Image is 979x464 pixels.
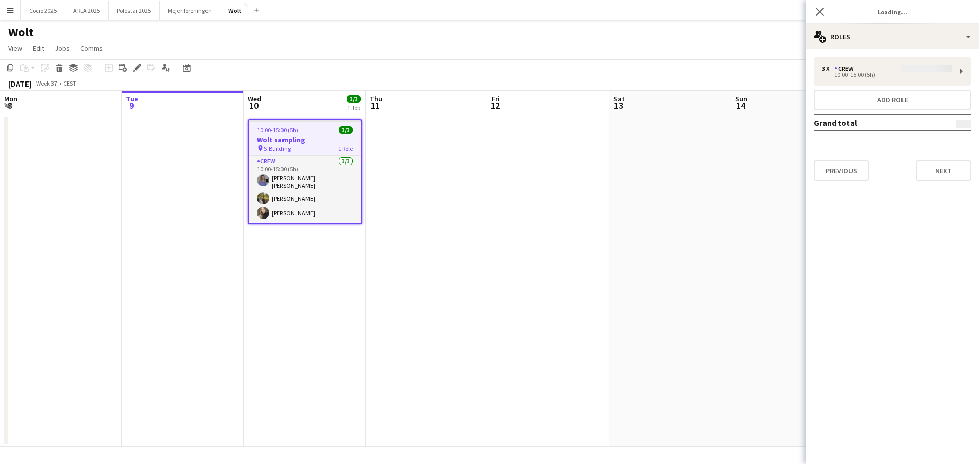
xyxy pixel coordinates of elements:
[8,24,34,40] h1: Wolt
[339,126,353,134] span: 3/3
[735,94,748,103] span: Sun
[160,1,220,20] button: Mejeriforeningen
[220,1,250,20] button: Wolt
[8,78,32,89] div: [DATE]
[63,79,76,87] div: CEST
[734,100,748,112] span: 14
[55,44,70,53] span: Jobs
[4,42,27,55] a: View
[248,94,261,103] span: Wed
[109,1,160,20] button: Polestar 2025
[806,5,979,18] h3: Loading...
[65,1,109,20] button: ARLA 2025
[34,79,59,87] span: Week 37
[370,94,382,103] span: Thu
[492,94,500,103] span: Fri
[916,160,971,181] button: Next
[4,94,17,103] span: Mon
[338,145,353,152] span: 1 Role
[21,1,65,20] button: Cocio 2025
[814,160,869,181] button: Previous
[249,156,361,223] app-card-role: Crew3/310:00-15:00 (5h)[PERSON_NAME] [PERSON_NAME][PERSON_NAME][PERSON_NAME]
[124,100,138,112] span: 9
[126,94,138,103] span: Tue
[76,42,107,55] a: Comms
[257,126,298,134] span: 10:00-15:00 (5h)
[806,24,979,49] div: Roles
[33,44,44,53] span: Edit
[490,100,500,112] span: 12
[814,90,971,110] button: Add role
[347,104,360,112] div: 1 Job
[3,100,17,112] span: 8
[246,100,261,112] span: 10
[347,95,361,103] span: 3/3
[29,42,48,55] a: Edit
[612,100,625,112] span: 13
[249,135,361,144] h3: Wolt sampling
[50,42,74,55] a: Jobs
[368,100,382,112] span: 11
[264,145,291,152] span: S-Building
[8,44,22,53] span: View
[613,94,625,103] span: Sat
[248,119,362,224] app-job-card: 10:00-15:00 (5h)3/3Wolt sampling S-Building1 RoleCrew3/310:00-15:00 (5h)[PERSON_NAME] [PERSON_NAM...
[814,115,929,131] td: Grand total
[80,44,103,53] span: Comms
